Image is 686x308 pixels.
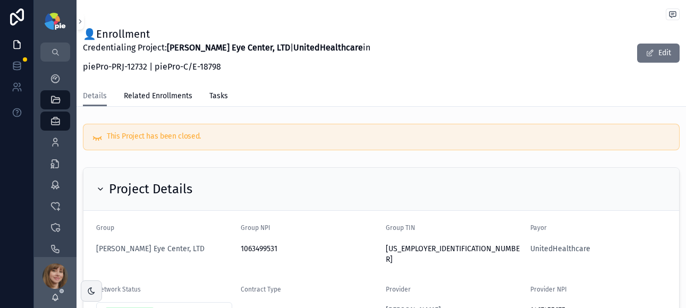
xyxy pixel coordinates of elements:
img: App logo [45,13,65,30]
a: Details [83,87,107,107]
span: Details [83,91,107,101]
a: UnitedHealthcare [530,244,590,254]
a: Tasks [209,87,228,108]
div: scrollable content [34,62,77,257]
h1: 👤Enrollment [83,27,370,41]
a: Related Enrollments [124,87,192,108]
button: Edit [637,44,680,63]
strong: UnitedHealthcare [293,42,363,53]
h5: This Project has been closed. [107,133,671,140]
a: [PERSON_NAME] Eye Center, LTD [96,244,205,254]
p: Credentialing Project: | in [83,41,370,54]
h2: Project Details [109,181,192,198]
span: Tasks [209,91,228,101]
span: Payor [530,224,547,232]
p: piePro-PRJ-12732 | piePro-C/E-18798 [83,61,370,73]
span: Provider NPI [530,286,567,293]
span: Group TIN [386,224,415,232]
span: Related Enrollments [124,91,192,101]
span: Group [96,224,114,232]
span: Network Status [96,286,141,293]
span: Contract Type [241,286,281,293]
span: [US_EMPLOYER_IDENTIFICATION_NUMBER] [386,244,522,265]
span: Group NPI [241,224,270,232]
span: 1063499531 [241,244,377,254]
span: Provider [386,286,411,293]
strong: [PERSON_NAME] Eye Center, LTD [167,42,290,53]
